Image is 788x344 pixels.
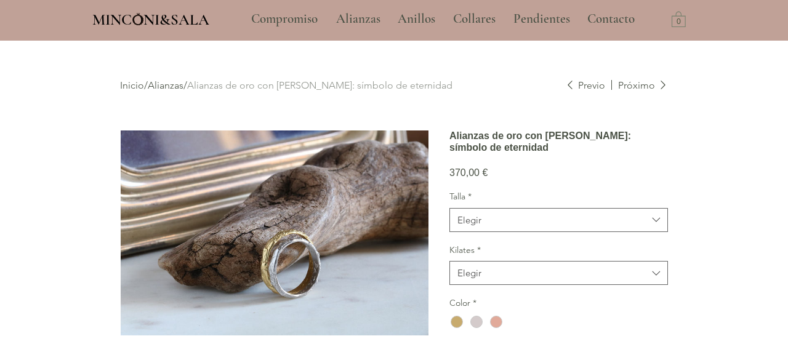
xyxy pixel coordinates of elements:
legend: Color [449,297,476,310]
p: Alianzas [330,4,387,34]
a: Pendientes [504,4,578,34]
img: Alianzas artesanales de oro Minconi Sala [121,130,428,335]
a: Alianzas [327,4,388,34]
a: Inicio [120,79,144,91]
a: Alianzas de oro con [PERSON_NAME]: símbolo de eternidad [187,79,452,91]
a: Collares [444,4,504,34]
a: Compromiso [242,4,327,34]
label: Kilates [449,244,668,257]
button: Talla [449,208,668,232]
p: Compromiso [245,4,324,34]
div: / / [120,79,565,92]
a: Anillos [388,4,444,34]
a: Contacto [578,4,645,34]
img: Minconi Sala [133,13,143,25]
a: Carrito con 0 ítems [672,10,686,27]
a: MINCONI&SALA [92,8,209,28]
div: Elegir [457,214,481,226]
p: Pendientes [507,4,576,34]
p: Anillos [392,4,441,34]
p: Contacto [581,4,641,34]
label: Talla [449,191,668,203]
button: Alianzas artesanales de oro Minconi SalaAgrandar [120,130,429,336]
span: MINCONI&SALA [92,10,209,29]
a: Alianzas [148,79,183,91]
text: 0 [677,18,681,26]
nav: Sitio [218,4,669,34]
p: Collares [447,4,502,34]
a: Previo [565,79,605,92]
button: Kilates [449,261,668,285]
a: Próximo [611,79,668,92]
span: 370,00 € [449,167,488,178]
div: Elegir [457,266,481,279]
h1: Alianzas de oro con [PERSON_NAME]: símbolo de eternidad [449,130,668,153]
